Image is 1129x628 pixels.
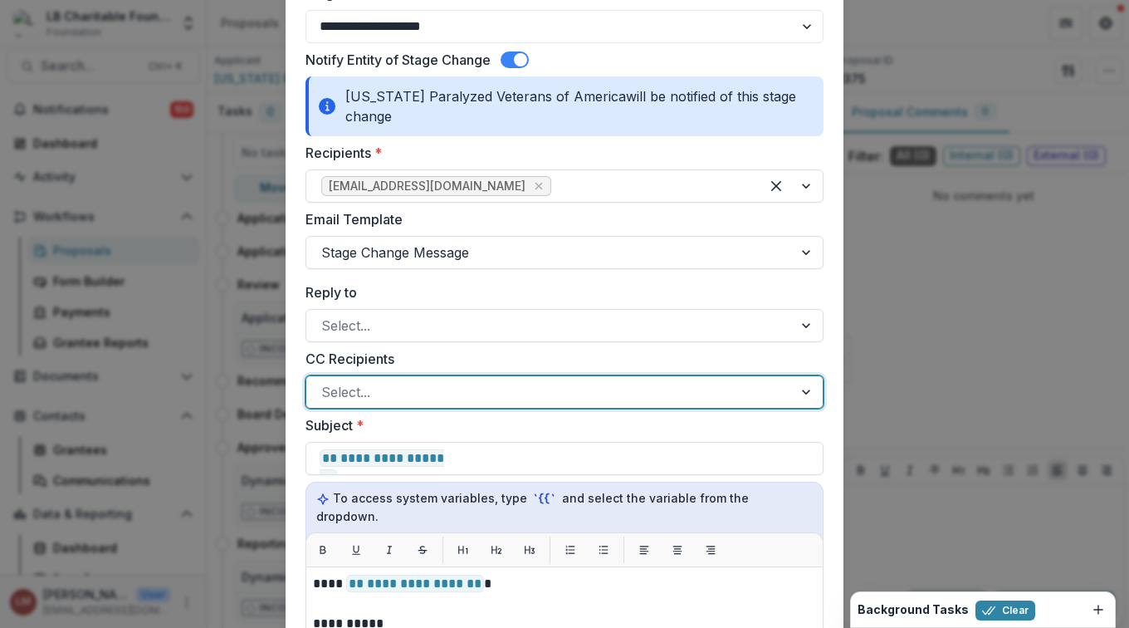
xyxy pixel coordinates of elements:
[483,537,510,563] button: H2
[1088,600,1108,620] button: Dismiss
[590,537,617,563] button: List
[557,537,584,563] button: List
[975,601,1035,621] button: Clear
[450,537,477,563] button: H1
[343,537,369,563] button: Underline
[530,178,547,194] div: Remove pvanevada@gmail.com
[305,209,814,229] label: Email Template
[858,603,969,617] h2: Background Tasks
[310,537,336,563] button: Bold
[763,173,789,199] div: Clear selected options
[305,415,814,435] label: Subject
[631,537,657,563] button: Align left
[530,490,559,508] code: `{{`
[516,537,543,563] button: H3
[305,50,491,70] label: Notify Entity of Stage Change
[376,537,403,563] button: Italic
[697,537,724,563] button: Align right
[305,143,814,163] label: Recipients
[305,282,814,302] label: Reply to
[329,179,525,194] span: [EMAIL_ADDRESS][DOMAIN_NAME]
[664,537,691,563] button: Align center
[305,349,814,369] label: CC Recipients
[316,489,813,525] p: To access system variables, type and select the variable from the dropdown.
[305,76,824,136] div: [US_STATE] Paralyzed Veterans of America will be notified of this stage change
[409,537,436,563] button: Strikethrough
